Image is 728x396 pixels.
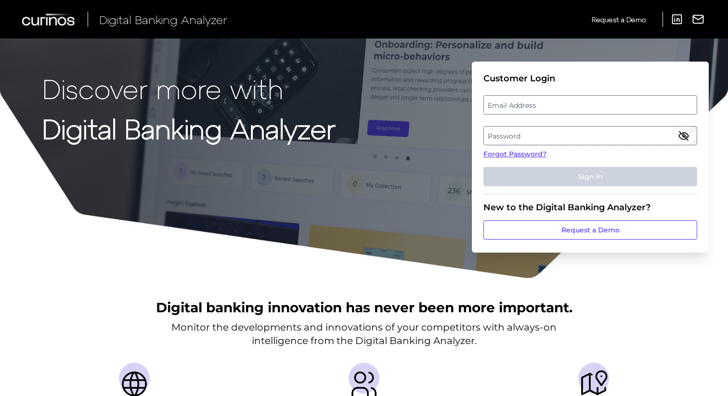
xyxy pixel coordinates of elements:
a: Request a Demo [592,12,646,27]
h2: Digital banking innovation has never been more important. [156,298,572,317]
p: Monitor the developments and innovations of your competitors with always-on intelligence from the... [171,320,557,347]
span: Digital Banking Analyzer [99,13,227,26]
p: Discover more with [42,73,336,103]
a: Request a Demo [483,220,697,240]
div: Customer Login [483,73,697,84]
img: Curinos [22,13,76,26]
strong: Digital Banking Analyzer [42,112,336,144]
div: New to the Digital Banking Analyzer? [483,202,697,213]
label: Email Address [484,96,696,114]
button: Sign In [483,167,697,186]
a: Forgot Password? [483,149,697,159]
span: Request a Demo [592,15,646,24]
label: Password [484,127,696,144]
